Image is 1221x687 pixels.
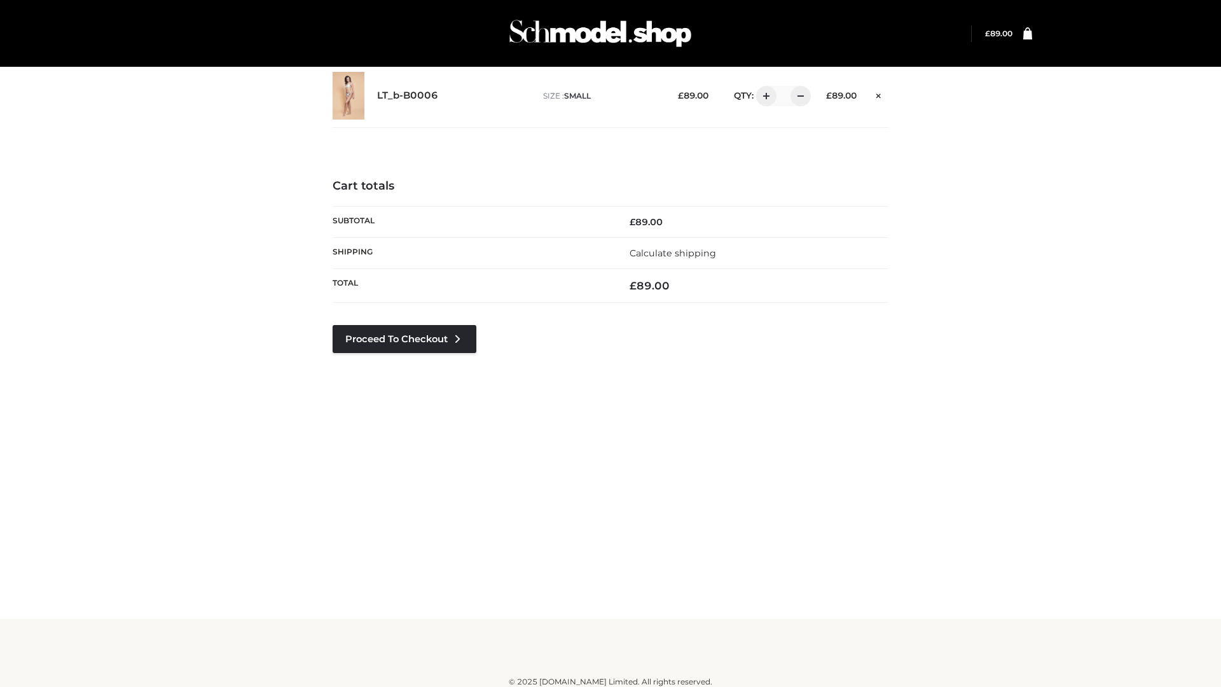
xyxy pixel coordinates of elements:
span: £ [678,90,684,101]
a: Calculate shipping [630,247,716,259]
a: Remove this item [869,86,888,102]
h4: Cart totals [333,179,888,193]
th: Total [333,269,610,303]
a: Proceed to Checkout [333,325,476,353]
th: Subtotal [333,206,610,237]
span: £ [630,279,637,292]
img: Schmodel Admin 964 [505,8,696,59]
a: £89.00 [985,29,1012,38]
span: SMALL [564,91,591,101]
div: QTY: [721,86,806,106]
span: £ [826,90,832,101]
bdi: 89.00 [826,90,857,101]
a: LT_b-B0006 [377,90,438,102]
span: £ [630,216,635,228]
bdi: 89.00 [630,279,670,292]
p: size : [543,90,658,102]
span: £ [985,29,990,38]
bdi: 89.00 [630,216,663,228]
th: Shipping [333,237,610,268]
bdi: 89.00 [985,29,1012,38]
bdi: 89.00 [678,90,708,101]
